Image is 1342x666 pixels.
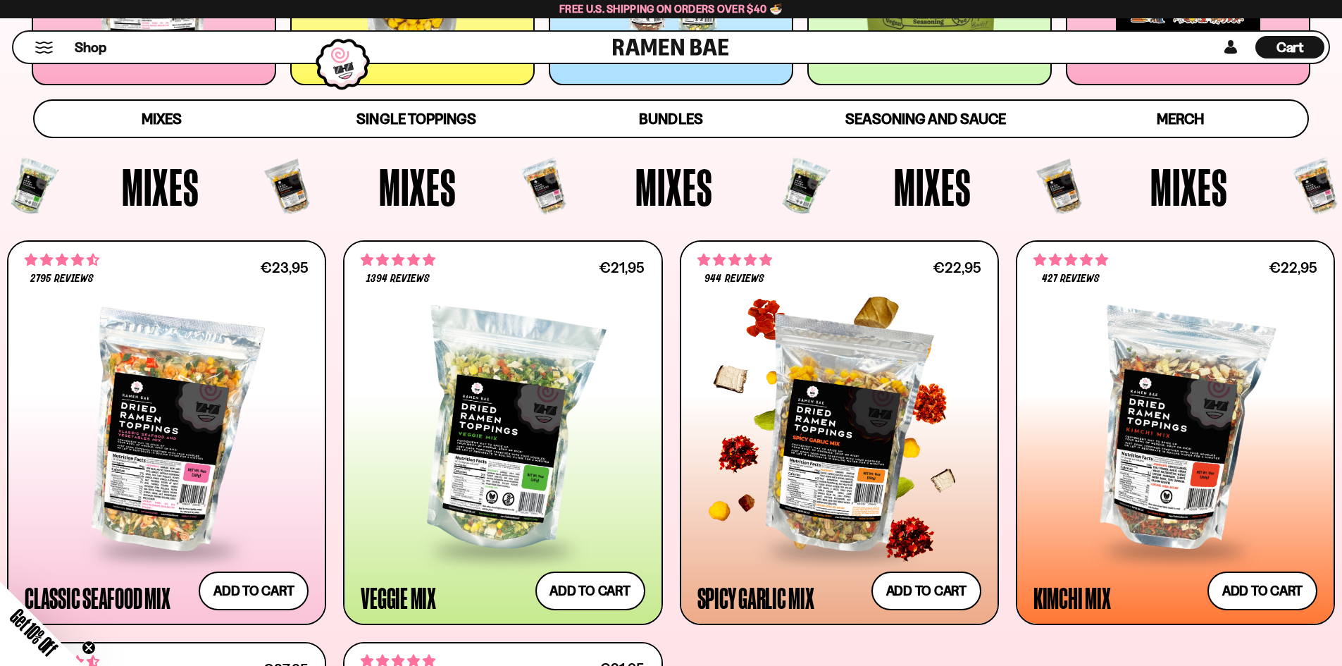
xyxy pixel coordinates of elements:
[704,273,764,285] span: 944 reviews
[260,261,309,274] div: €23,95
[1255,32,1324,63] div: Cart
[7,240,326,625] a: 4.68 stars 2795 reviews €23,95 Classic Seafood Mix Add to cart
[845,110,1005,128] span: Seasoning and Sauce
[25,251,99,269] span: 4.68 stars
[894,161,971,213] span: Mixes
[25,585,170,610] div: Classic Seafood Mix
[122,161,199,213] span: Mixes
[599,261,645,274] div: €21,95
[142,110,182,128] span: Mixes
[30,273,94,285] span: 2795 reviews
[1276,39,1304,56] span: Cart
[343,240,662,625] a: 4.76 stars 1394 reviews €21,95 Veggie Mix Add to cart
[535,572,645,610] button: Add to cart
[1033,251,1108,269] span: 4.76 stars
[289,101,543,137] a: Single Toppings
[697,585,814,610] div: Spicy Garlic Mix
[1207,572,1317,610] button: Add to cart
[1033,585,1111,610] div: Kimchi Mix
[35,42,54,54] button: Mobile Menu Trigger
[6,605,61,660] span: Get 10% Off
[635,161,713,213] span: Mixes
[639,110,702,128] span: Bundles
[933,261,981,274] div: €22,95
[75,38,106,57] span: Shop
[35,101,289,137] a: Mixes
[1053,101,1307,137] a: Merch
[366,273,430,285] span: 1394 reviews
[1016,240,1335,625] a: 4.76 stars 427 reviews €22,95 Kimchi Mix Add to cart
[361,251,435,269] span: 4.76 stars
[1157,110,1204,128] span: Merch
[1269,261,1317,274] div: €22,95
[680,240,999,625] a: 4.75 stars 944 reviews €22,95 Spicy Garlic Mix Add to cart
[798,101,1052,137] a: Seasoning and Sauce
[379,161,456,213] span: Mixes
[697,251,772,269] span: 4.75 stars
[871,572,981,610] button: Add to cart
[544,101,798,137] a: Bundles
[361,585,436,610] div: Veggie Mix
[199,572,309,610] button: Add to cart
[82,641,96,655] button: Close teaser
[559,2,783,16] span: Free U.S. Shipping on Orders over $40 🍜
[1150,161,1228,213] span: Mixes
[75,36,106,58] a: Shop
[1042,273,1100,285] span: 427 reviews
[356,110,476,128] span: Single Toppings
